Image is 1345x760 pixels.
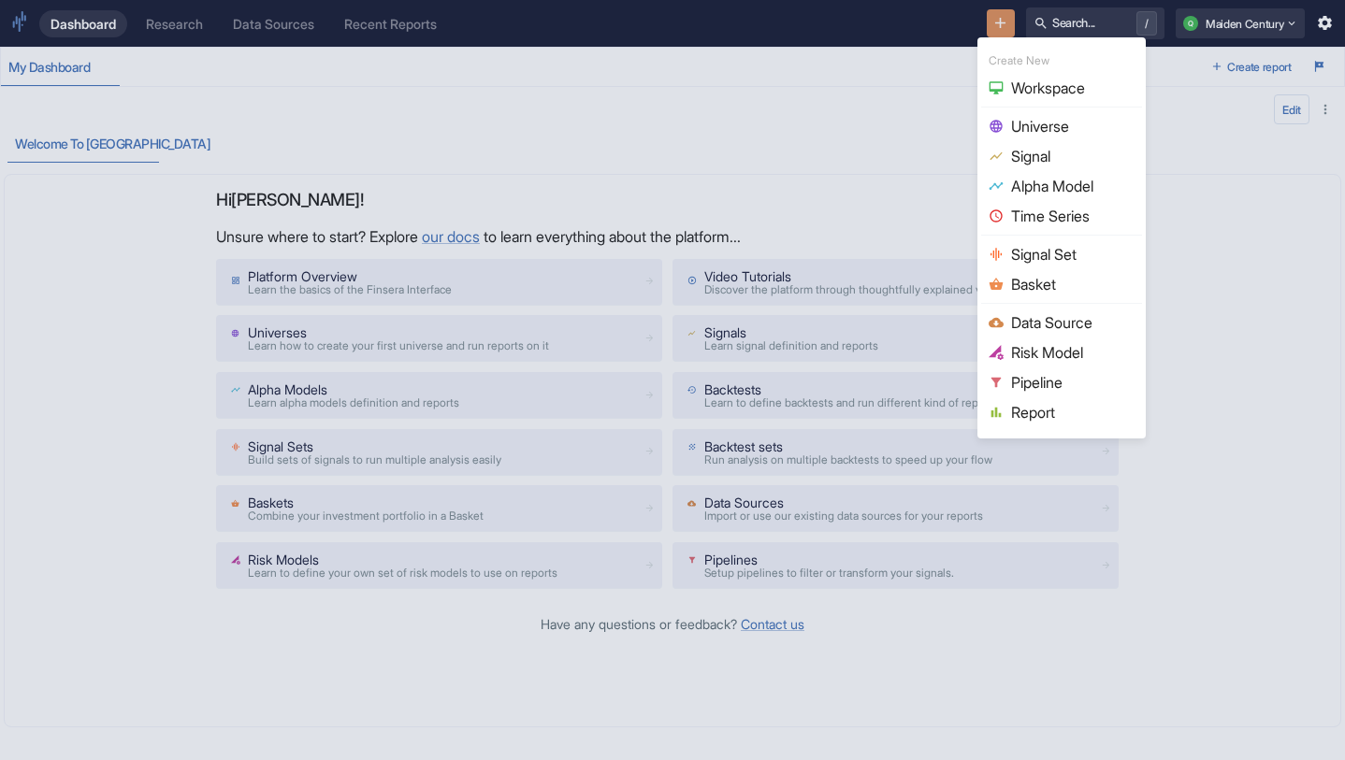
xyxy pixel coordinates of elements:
[1011,401,1135,423] span: Report
[1011,175,1135,197] span: Alpha Model
[1011,341,1135,364] span: Risk Model
[1011,273,1135,295] span: Basket
[1011,243,1135,265] span: Signal Set
[1011,371,1135,394] span: Pipeline
[1011,205,1135,227] span: Time Series
[1011,115,1135,137] span: Universe
[1011,145,1135,167] span: Signal
[1011,311,1135,334] span: Data Source
[1011,77,1135,99] span: Workspace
